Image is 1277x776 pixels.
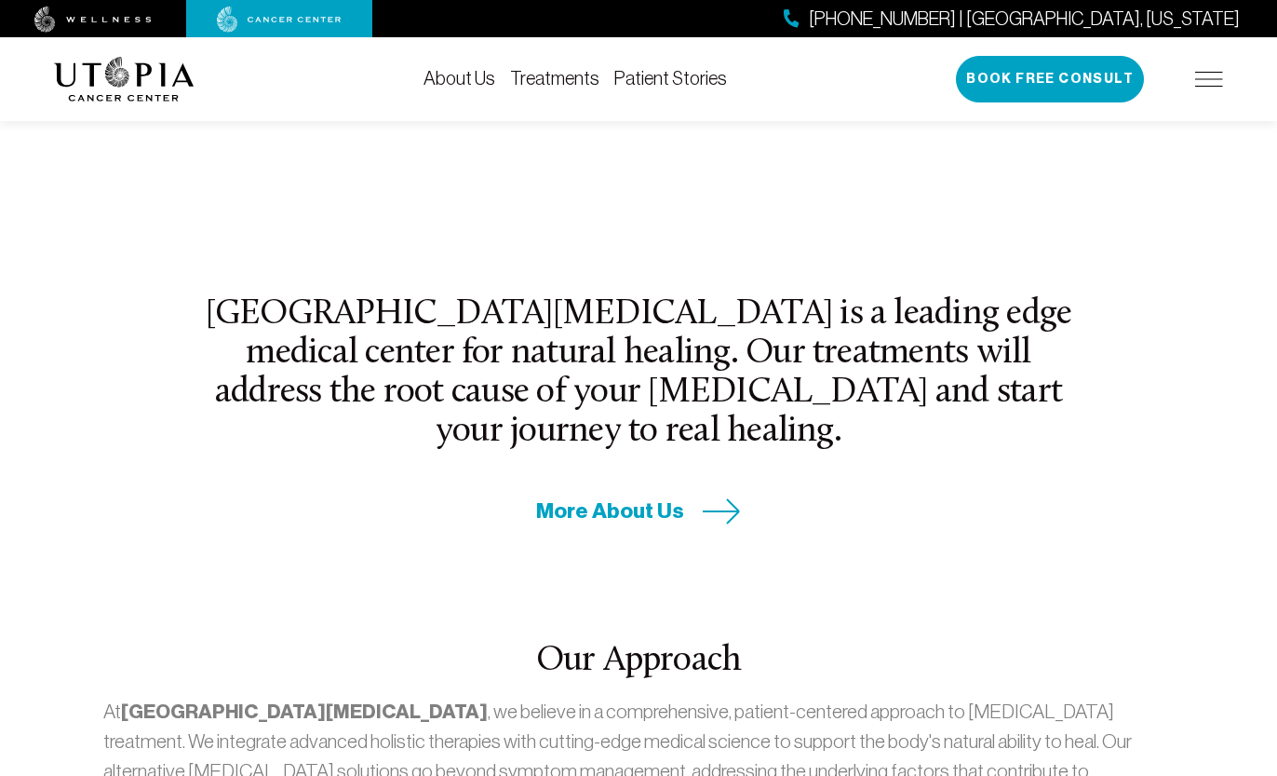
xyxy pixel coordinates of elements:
h2: Our Approach [103,642,1173,681]
img: cancer center [217,7,342,33]
strong: [GEOGRAPHIC_DATA][MEDICAL_DATA] [121,700,488,724]
a: Treatments [510,68,599,88]
h2: [GEOGRAPHIC_DATA][MEDICAL_DATA] is a leading edge medical center for natural healing. Our treatme... [203,295,1074,453]
a: Patient Stories [614,68,727,88]
img: icon-hamburger [1195,72,1223,87]
img: wellness [34,7,152,33]
button: Book Free Consult [956,56,1144,102]
span: More About Us [536,497,684,525]
a: More About Us [536,497,741,525]
span: [PHONE_NUMBER] | [GEOGRAPHIC_DATA], [US_STATE] [809,6,1240,33]
a: About Us [423,68,495,88]
img: logo [54,57,195,102]
a: [PHONE_NUMBER] | [GEOGRAPHIC_DATA], [US_STATE] [784,6,1240,33]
